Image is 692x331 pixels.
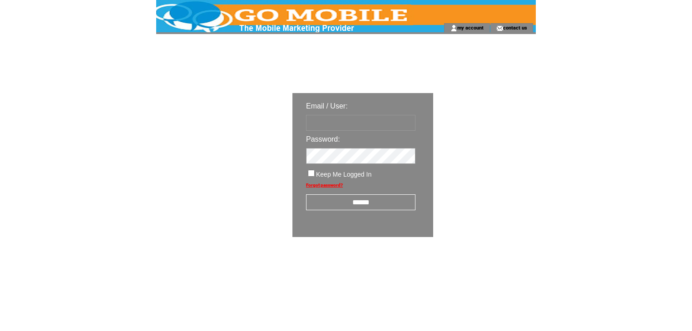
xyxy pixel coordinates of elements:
[460,260,505,271] img: transparent.png;jsessionid=839E6954AC6249187F1118C0F0D2A9ED
[503,25,527,30] a: contact us
[306,135,340,143] span: Password:
[306,183,343,188] a: Forgot password?
[306,102,348,110] span: Email / User:
[450,25,457,32] img: account_icon.gif;jsessionid=839E6954AC6249187F1118C0F0D2A9ED
[496,25,503,32] img: contact_us_icon.gif;jsessionid=839E6954AC6249187F1118C0F0D2A9ED
[316,171,371,178] span: Keep Me Logged In
[457,25,484,30] a: my account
